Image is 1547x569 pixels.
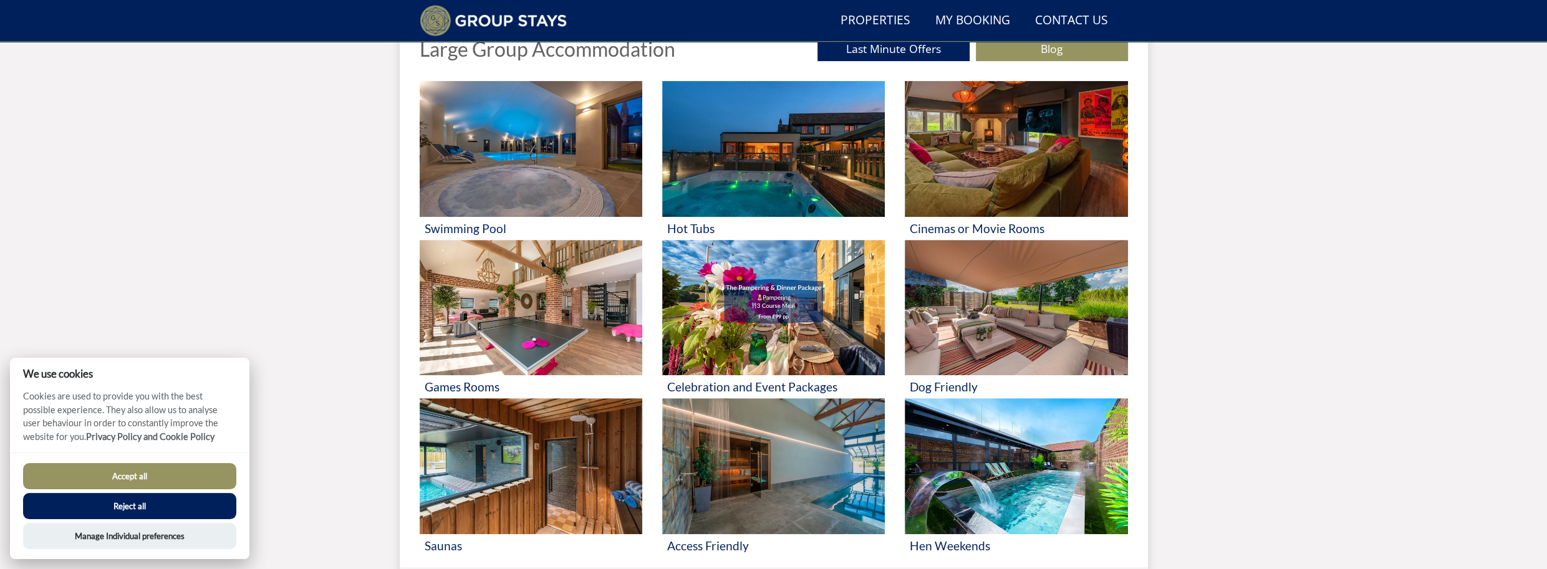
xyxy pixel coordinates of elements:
[905,240,1127,399] a: 'Dog Friendly' - Large Group Accommodation Holiday Ideas Dog Friendly
[23,523,236,549] button: Manage Individual preferences
[1030,7,1113,35] a: Contact Us
[662,398,885,557] a: 'Access Friendly' - Large Group Accommodation Holiday Ideas Access Friendly
[662,81,885,240] a: 'Hot Tubs' - Large Group Accommodation Holiday Ideas Hot Tubs
[662,240,885,399] a: 'Celebration and Event Packages' - Large Group Accommodation Holiday Ideas Celebration and Event ...
[910,222,1122,235] h3: Cinemas or Movie Rooms
[976,37,1128,61] a: Blog
[662,398,885,534] img: 'Access Friendly' - Large Group Accommodation Holiday Ideas
[420,81,642,217] img: 'Swimming Pool' - Large Group Accommodation Holiday Ideas
[905,240,1127,376] img: 'Dog Friendly' - Large Group Accommodation Holiday Ideas
[817,37,970,61] a: Last Minute Offers
[420,398,642,557] a: 'Saunas' - Large Group Accommodation Holiday Ideas Saunas
[23,463,236,489] button: Accept all
[667,222,880,235] h3: Hot Tubs
[420,240,642,399] a: 'Games Rooms' - Large Group Accommodation Holiday Ideas Games Rooms
[667,539,880,552] h3: Access Friendly
[10,368,249,380] h2: We use cookies
[836,7,915,35] a: Properties
[425,222,637,235] h3: Swimming Pool
[420,398,642,534] img: 'Saunas' - Large Group Accommodation Holiday Ideas
[420,38,675,60] h1: Large Group Accommodation
[425,380,637,393] h3: Games Rooms
[662,81,885,217] img: 'Hot Tubs' - Large Group Accommodation Holiday Ideas
[86,431,214,442] a: Privacy Policy and Cookie Policy
[905,398,1127,534] img: 'Hen Weekends' - Large Group Accommodation Holiday Ideas
[930,7,1015,35] a: My Booking
[420,240,642,376] img: 'Games Rooms' - Large Group Accommodation Holiday Ideas
[905,398,1127,557] a: 'Hen Weekends' - Large Group Accommodation Holiday Ideas Hen Weekends
[905,81,1127,217] img: 'Cinemas or Movie Rooms' - Large Group Accommodation Holiday Ideas
[905,81,1127,240] a: 'Cinemas or Movie Rooms' - Large Group Accommodation Holiday Ideas Cinemas or Movie Rooms
[910,539,1122,552] h3: Hen Weekends
[10,390,249,452] p: Cookies are used to provide you with the best possible experience. They also allow us to analyse ...
[910,380,1122,393] h3: Dog Friendly
[23,493,236,519] button: Reject all
[662,240,885,376] img: 'Celebration and Event Packages' - Large Group Accommodation Holiday Ideas
[420,5,567,36] img: Group Stays
[420,81,642,240] a: 'Swimming Pool' - Large Group Accommodation Holiday Ideas Swimming Pool
[667,380,880,393] h3: Celebration and Event Packages
[425,539,637,552] h3: Saunas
